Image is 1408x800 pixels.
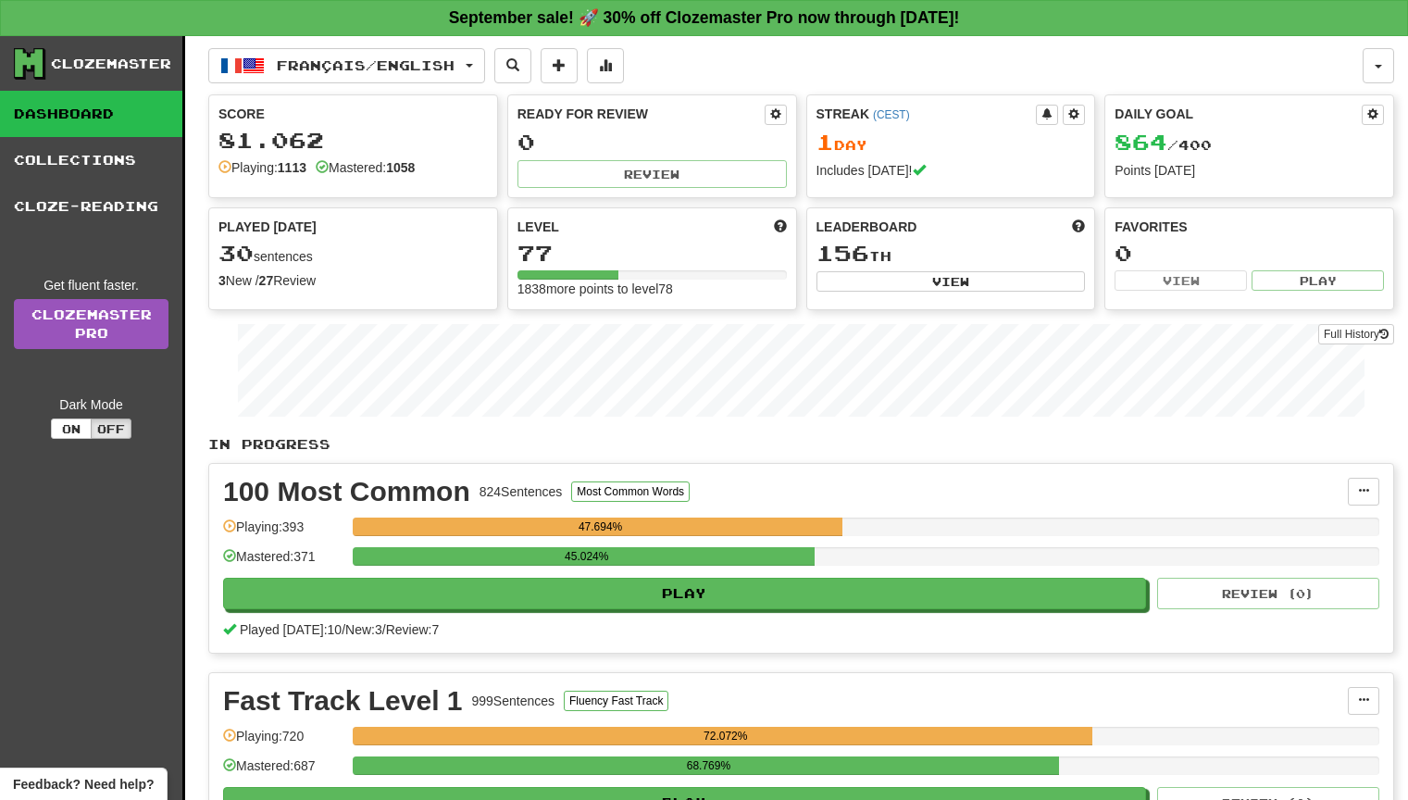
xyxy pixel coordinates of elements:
[873,108,910,121] a: (CEST)
[218,242,488,266] div: sentences
[1318,324,1394,344] button: Full History
[358,756,1058,775] div: 68.769%
[218,271,488,290] div: New / Review
[223,687,463,715] div: Fast Track Level 1
[816,129,834,155] span: 1
[386,160,415,175] strong: 1058
[223,578,1146,609] button: Play
[342,622,345,637] span: /
[1115,270,1247,291] button: View
[223,727,343,757] div: Playing: 720
[480,482,563,501] div: 824 Sentences
[278,160,306,175] strong: 1113
[218,240,254,266] span: 30
[386,622,440,637] span: Review: 7
[449,8,960,27] strong: September sale! 🚀 30% off Clozemaster Pro now through [DATE]!
[816,105,1037,123] div: Streak
[14,276,168,294] div: Get fluent faster.
[218,218,317,236] span: Played [DATE]
[51,419,92,439] button: On
[13,775,154,794] span: Open feedback widget
[358,547,815,566] div: 45.024%
[240,622,342,637] span: Played [DATE]: 10
[1115,105,1362,125] div: Daily Goal
[218,273,226,288] strong: 3
[218,105,488,123] div: Score
[358,727,1092,745] div: 72.072%
[587,48,624,83] button: More stats
[816,131,1086,155] div: Day
[1115,129,1167,155] span: 864
[382,622,386,637] span: /
[1072,218,1085,236] span: This week in points, UTC
[816,242,1086,266] div: th
[541,48,578,83] button: Add sentence to collection
[517,280,787,298] div: 1838 more points to level 78
[223,518,343,548] div: Playing: 393
[14,299,168,349] a: ClozemasterPro
[358,518,842,536] div: 47.694%
[223,547,343,578] div: Mastered: 371
[277,57,455,73] span: Français / English
[208,48,485,83] button: Français/English
[218,129,488,152] div: 81.062
[816,161,1086,180] div: Includes [DATE]!
[223,756,343,787] div: Mastered: 687
[774,218,787,236] span: Score more points to level up
[571,481,690,502] button: Most Common Words
[472,692,555,710] div: 999 Sentences
[1115,161,1384,180] div: Points [DATE]
[1252,270,1384,291] button: Play
[517,242,787,265] div: 77
[517,218,559,236] span: Level
[223,478,470,506] div: 100 Most Common
[816,271,1086,292] button: View
[816,240,869,266] span: 156
[345,622,382,637] span: New: 3
[816,218,917,236] span: Leaderboard
[1115,137,1212,153] span: / 400
[517,160,787,188] button: Review
[517,105,765,123] div: Ready for Review
[91,419,131,439] button: Off
[208,435,1394,454] p: In Progress
[1157,578,1379,609] button: Review (0)
[494,48,531,83] button: Search sentences
[316,158,415,177] div: Mastered:
[1115,218,1384,236] div: Favorites
[51,55,171,73] div: Clozemaster
[564,691,668,711] button: Fluency Fast Track
[517,131,787,154] div: 0
[14,395,168,414] div: Dark Mode
[218,158,306,177] div: Playing:
[259,273,274,288] strong: 27
[1115,242,1384,265] div: 0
